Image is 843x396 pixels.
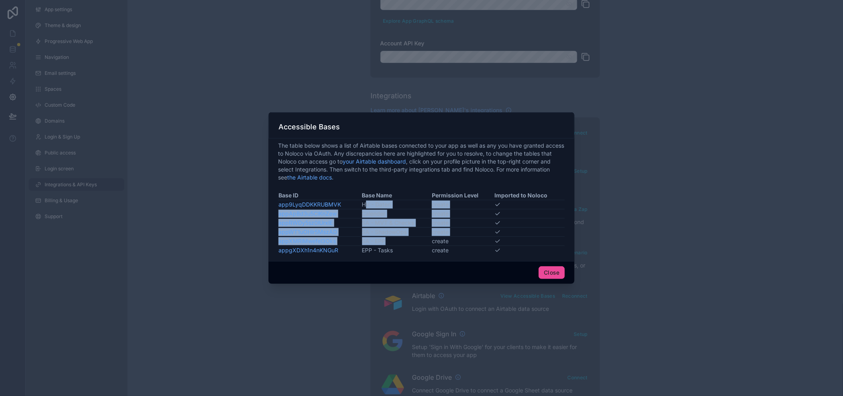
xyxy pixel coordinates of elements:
[431,246,494,255] td: create
[343,158,406,165] a: your Airtable dashboard
[278,228,337,235] a: appWT1uOHlr5MszAD
[278,247,338,254] a: appgXDXh1n4nKNGuR
[278,122,340,132] h3: Accessible Bases
[362,218,431,228] td: SA - MVT & Checks
[362,209,431,218] td: Calender
[278,210,337,217] a: appApBd3u5ClKnZew
[278,219,333,226] a: appRWDy5sz0lUrxlE
[431,200,494,209] td: create
[362,191,431,200] th: Base Name
[362,200,431,209] td: HV - Daten
[494,191,565,200] th: Imported to Noloco
[278,191,362,200] th: Base ID
[362,237,431,246] td: SA - EPP
[287,174,332,181] a: the Airtable docs
[278,201,341,208] a: app9LyqDDKKRUBMVK
[431,228,494,237] td: create
[431,191,494,200] th: Permission Level
[362,246,431,255] td: EPP - Tasks
[431,209,494,218] td: create
[539,266,565,279] button: Close
[278,142,565,181] span: The table below shows a list of Airtable bases connected to your app as well as any you have gran...
[431,218,494,228] td: create
[431,237,494,246] td: create
[278,238,336,244] a: appXMRiMwefel3Oks
[362,228,431,237] td: SA - ShadowOps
